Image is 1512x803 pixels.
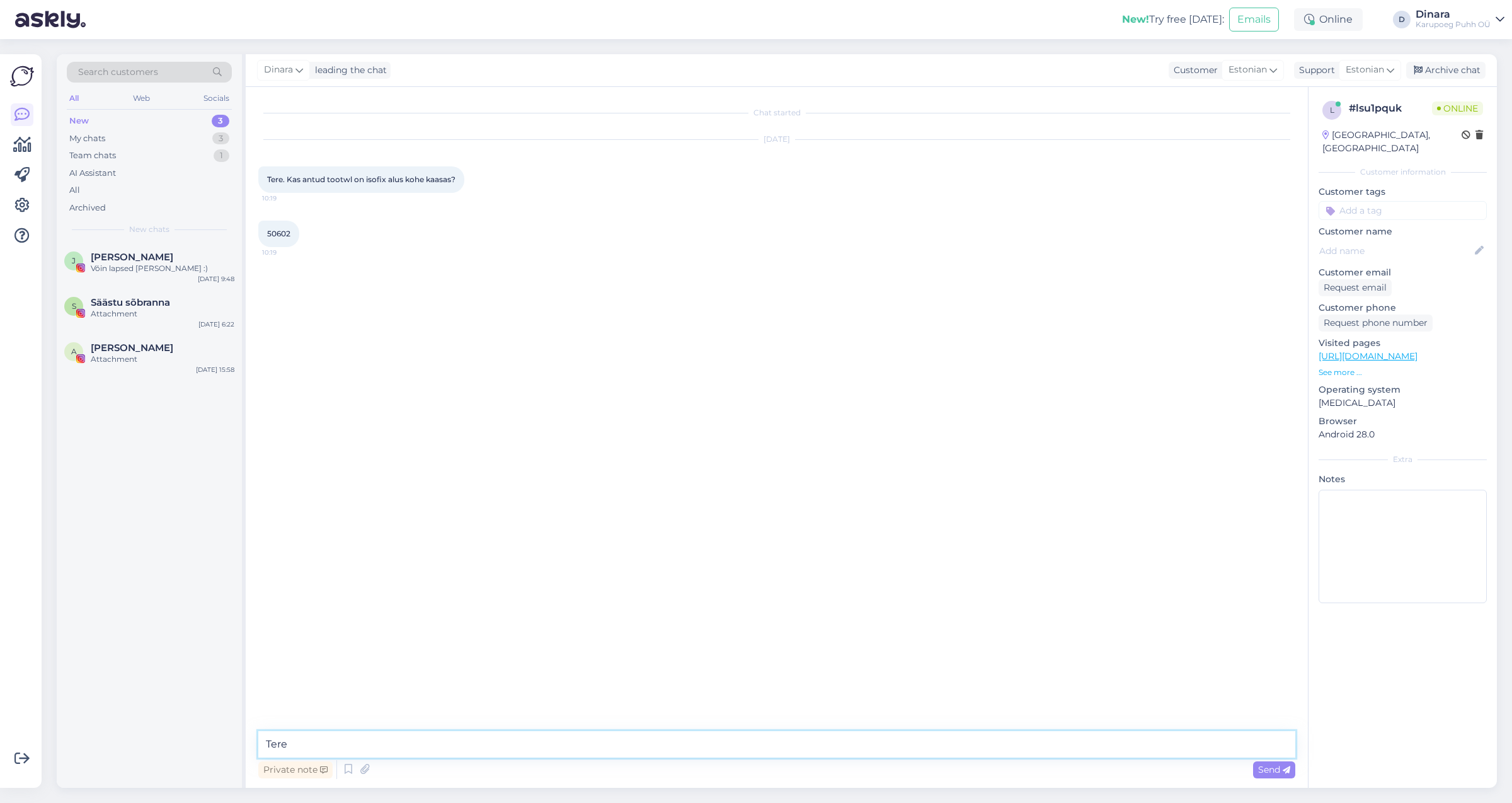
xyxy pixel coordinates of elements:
div: # lsu1pquk [1349,101,1432,116]
span: 50602 [267,229,290,238]
div: All [69,184,80,197]
p: Operating system [1319,383,1487,396]
div: Web [130,90,152,107]
img: Askly Logo [10,64,34,88]
div: Karupoeg Puhh OÜ [1416,20,1491,30]
div: Dinara [1416,9,1491,20]
span: Search customers [78,66,158,79]
div: New [69,115,89,127]
span: 10:19 [262,248,309,257]
div: My chats [69,132,105,145]
div: AI Assistant [69,167,116,180]
div: Võin lapsed [PERSON_NAME] :) [91,263,234,274]
p: Customer tags [1319,185,1487,199]
div: Support [1294,64,1335,77]
div: Chat started [258,107,1295,118]
p: [MEDICAL_DATA] [1319,396,1487,410]
textarea: Tere [258,731,1295,758]
span: l [1330,105,1334,115]
span: Estonian [1346,63,1384,77]
button: Emails [1229,8,1279,32]
span: Jane Merela [91,251,173,263]
div: All [67,90,81,107]
div: 3 [212,115,229,127]
p: Customer email [1319,266,1487,279]
div: Customer information [1319,166,1487,178]
div: [DATE] 15:58 [196,365,234,374]
div: Archived [69,202,106,214]
span: Tere. Kas antud tootwl on isofix alus kohe kaasas? [267,175,455,184]
div: D [1393,11,1411,28]
div: 3 [212,132,229,145]
p: Visited pages [1319,337,1487,350]
span: Send [1258,764,1290,775]
div: Try free [DATE]: [1122,12,1224,27]
span: S [72,301,76,311]
p: Browser [1319,415,1487,428]
div: [DATE] [258,134,1295,145]
div: Customer [1169,64,1218,77]
div: Online [1294,8,1363,31]
p: Customer phone [1319,301,1487,315]
span: Dinara [264,63,293,77]
div: leading the chat [310,64,387,77]
div: Archive chat [1406,62,1486,79]
div: Attachment [91,354,234,365]
span: Säästu sõbranna [91,297,170,308]
div: Request phone number [1319,315,1433,332]
p: See more ... [1319,367,1487,378]
b: New! [1122,13,1149,25]
div: [DATE] 9:48 [198,274,234,284]
div: Attachment [91,308,234,320]
span: New chats [129,224,169,235]
p: Android 28.0 [1319,428,1487,441]
div: [GEOGRAPHIC_DATA], [GEOGRAPHIC_DATA] [1322,129,1462,155]
span: J [72,256,76,265]
div: 1 [214,149,229,162]
span: Anna-Liisa Peetmaa [91,342,173,354]
p: Customer name [1319,225,1487,238]
p: Notes [1319,473,1487,486]
input: Add a tag [1319,201,1487,220]
a: DinaraKarupoeg Puhh OÜ [1416,9,1504,30]
input: Add name [1319,244,1472,258]
span: Estonian [1228,63,1267,77]
div: Request email [1319,279,1392,296]
div: Private note [258,761,333,778]
div: Team chats [69,149,116,162]
div: [DATE] 6:22 [198,320,234,329]
span: A [71,347,77,356]
div: Socials [201,90,232,107]
a: [URL][DOMAIN_NAME] [1319,350,1417,362]
span: 10:19 [262,194,309,203]
span: Online [1432,101,1483,115]
div: Extra [1319,454,1487,465]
